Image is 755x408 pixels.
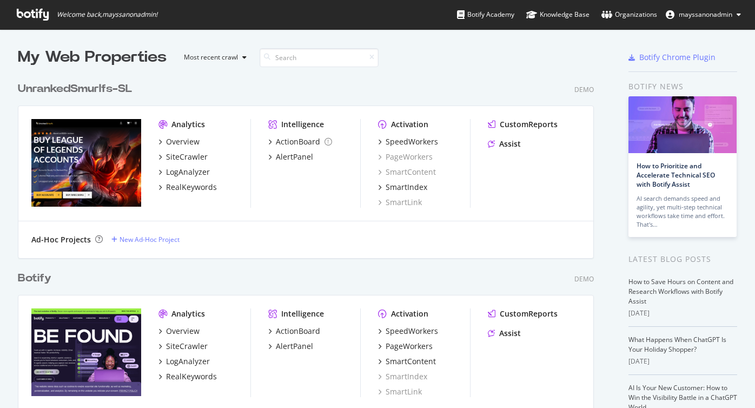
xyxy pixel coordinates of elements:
[679,10,732,19] span: mayssanonadmin
[57,10,157,19] span: Welcome back, mayssanonadmin !
[457,9,514,20] div: Botify Academy
[601,9,657,20] div: Organizations
[526,9,590,20] div: Knowledge Base
[657,6,750,23] button: mayssanonadmin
